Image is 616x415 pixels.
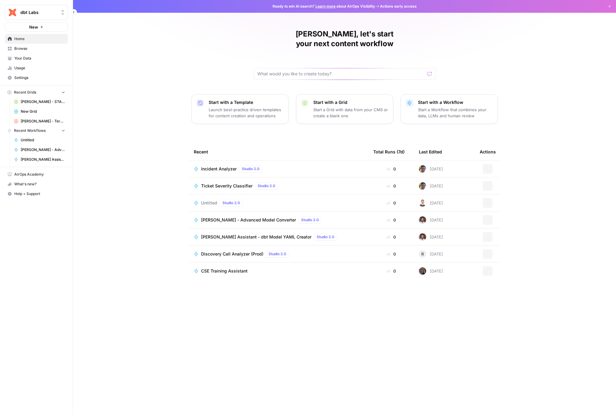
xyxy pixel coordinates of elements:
[11,145,68,155] a: [PERSON_NAME] - Advanced Model Converter
[191,94,289,124] button: Start with a TemplateLaunch best-practice driven templates for content creation and operations
[373,268,409,274] div: 0
[296,94,393,124] button: Start with a GridStart a Grid with data from your CMS or create a blank one
[11,116,68,126] a: [PERSON_NAME] - Teradata Converter Grid
[419,182,443,190] div: [DATE]
[313,107,388,119] p: Start a Grid with data from your CMS or create a blank one
[419,267,426,275] img: 5gs8wzeg52j5tuw7qakpm1tv3eea
[313,99,388,105] p: Start with a Grid
[419,233,426,241] img: 96m22cw8xypjq8r9qwa6qh93atmb
[419,233,443,241] div: [DATE]
[419,165,426,173] img: oa6d8os6d1yoy69ni03ufs55zvf1
[480,143,496,160] div: Actions
[5,179,68,189] button: What's new?
[419,216,426,224] img: 96m22cw8xypjq8r9qwa6qh93atmb
[194,182,364,190] a: Ticket Severity ClassifierStudio 2.0
[258,183,275,189] span: Studio 2.0
[201,217,296,223] span: [PERSON_NAME] - Advanced Model Converter
[14,75,65,81] span: Settings
[201,183,252,189] span: Ticket Severity Classifier
[29,24,38,30] span: New
[209,99,284,105] p: Start with a Template
[421,251,424,257] span: R
[5,73,68,83] a: Settings
[11,97,68,107] a: [PERSON_NAME] - START HERE - Step 1 - dbt Stored PrOcedure Conversion Kit Grid
[194,268,364,274] a: CSE Training Assistant
[5,34,68,44] a: Home
[21,99,65,105] span: [PERSON_NAME] - START HERE - Step 1 - dbt Stored PrOcedure Conversion Kit Grid
[5,44,68,53] a: Browse
[373,251,409,257] div: 0
[21,147,65,153] span: [PERSON_NAME] - Advanced Model Converter
[14,56,65,61] span: Your Data
[194,165,364,173] a: Incident AnalyzerStudio 2.0
[419,250,443,258] div: [DATE]
[242,166,259,172] span: Studio 2.0
[317,234,334,240] span: Studio 2.0
[380,4,417,9] span: Actions early access
[419,199,443,207] div: [DATE]
[21,118,65,124] span: [PERSON_NAME] - Teradata Converter Grid
[14,172,65,177] span: AirOps Academy
[21,109,65,114] span: New Grid
[5,170,68,179] a: AirOps Academy
[273,4,375,9] span: Ready to win AI search? about AirOps Visibility
[194,233,364,241] a: [PERSON_NAME] Assistant - dbt Model YAML CreatorStudio 2.0
[401,94,498,124] button: Start with a WorkflowStart a Workflow that combines your data, LLMs and human review
[201,200,217,206] span: Untitled
[7,7,18,18] img: dbt Labs Logo
[14,46,65,51] span: Browse
[194,199,364,207] a: UntitledStudio 2.0
[14,128,46,133] span: Recent Workflows
[419,199,426,207] img: clu0s8yd98j2brrltmvdlf26vzxi
[418,99,493,105] p: Start with a Workflow
[11,107,68,116] a: New Grid
[419,267,443,275] div: [DATE]
[21,137,65,143] span: Untitled
[373,143,405,160] div: Total Runs (7d)
[194,143,364,160] div: Recent
[5,88,68,97] button: Recent Grids
[419,143,442,160] div: Last Edited
[269,251,286,257] span: Studio 2.0
[14,191,65,197] span: Help + Support
[209,107,284,119] p: Launch best-practice driven templates for content creation and operations
[373,234,409,240] div: 0
[194,216,364,224] a: [PERSON_NAME] - Advanced Model ConverterStudio 2.0
[11,155,68,164] a: [PERSON_NAME] Assistant - dbt Model YAML Creator
[222,200,240,206] span: Studio 2.0
[201,234,311,240] span: [PERSON_NAME] Assistant - dbt Model YAML Creator
[418,107,493,119] p: Start a Workflow that combines your data, LLMs and human review
[253,29,436,49] h1: [PERSON_NAME], let's start your next content workflow
[5,180,68,189] div: What's new?
[419,182,426,190] img: oa6d8os6d1yoy69ni03ufs55zvf1
[301,217,319,223] span: Studio 2.0
[11,135,68,145] a: Untitled
[21,157,65,162] span: [PERSON_NAME] Assistant - dbt Model YAML Creator
[419,216,443,224] div: [DATE]
[373,183,409,189] div: 0
[419,165,443,173] div: [DATE]
[201,251,263,257] span: Discovery Call Analyzer (Prod)
[5,5,68,20] button: Workspace: dbt Labs
[5,126,68,135] button: Recent Workflows
[373,200,409,206] div: 0
[5,22,68,32] button: New
[315,4,336,9] a: Learn more
[5,53,68,63] a: Your Data
[5,189,68,199] button: Help + Support
[20,9,57,15] span: dbt Labs
[373,217,409,223] div: 0
[14,65,65,71] span: Usage
[5,63,68,73] a: Usage
[201,166,237,172] span: Incident Analyzer
[257,71,425,77] input: What would you like to create today?
[373,166,409,172] div: 0
[194,250,364,258] a: Discovery Call Analyzer (Prod)Studio 2.0
[14,90,36,95] span: Recent Grids
[14,36,65,42] span: Home
[201,268,248,274] span: CSE Training Assistant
